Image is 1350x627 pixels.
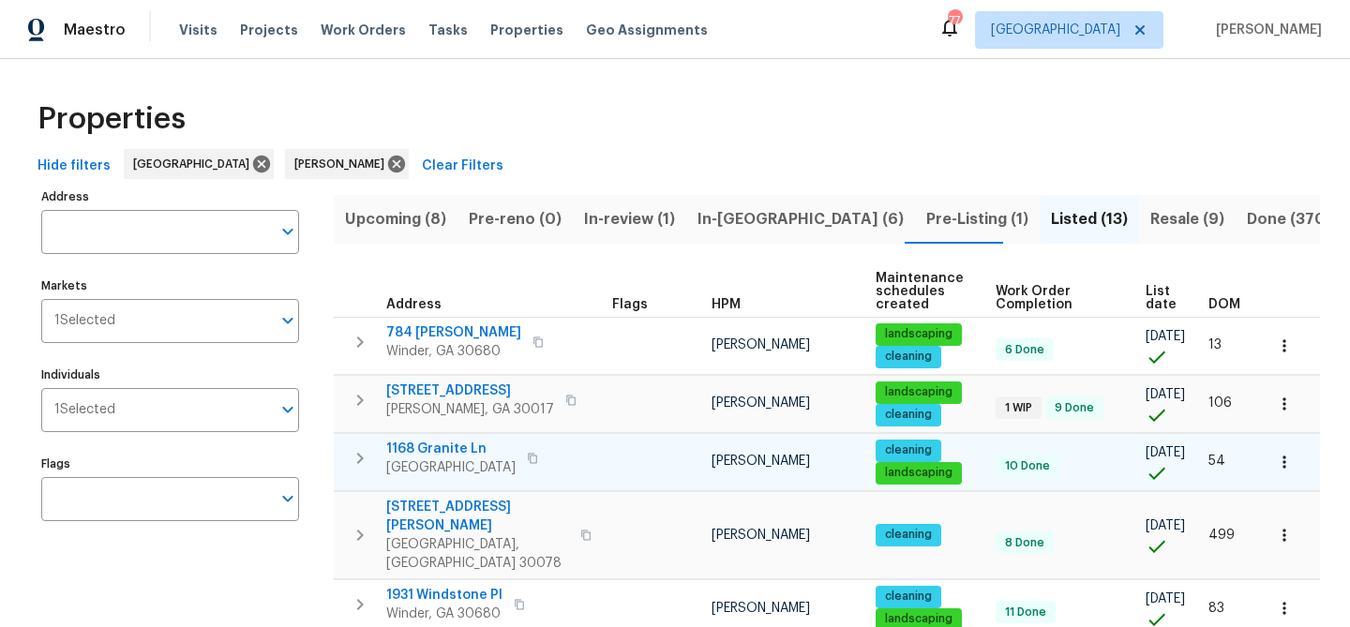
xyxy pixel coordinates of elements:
span: [PERSON_NAME] [1208,21,1322,39]
span: HPM [712,298,741,311]
span: Address [386,298,442,311]
span: Work Orders [321,21,406,39]
span: Upcoming (8) [345,206,446,232]
span: [GEOGRAPHIC_DATA] [133,155,257,173]
span: 499 [1208,529,1235,542]
span: Maestro [64,21,126,39]
span: DOM [1208,298,1240,311]
button: Clear Filters [414,149,511,184]
label: Flags [41,458,299,470]
span: List date [1146,285,1177,311]
span: [DATE] [1146,519,1185,532]
span: [GEOGRAPHIC_DATA] [991,21,1120,39]
span: Work Order Completion [996,285,1114,311]
span: Pre-reno (0) [469,206,562,232]
span: [STREET_ADDRESS] [386,381,554,400]
span: 1931 Windstone Pl [386,586,502,605]
span: cleaning [877,407,939,423]
span: 1 WIP [997,400,1040,416]
span: 9 Done [1047,400,1102,416]
span: Done (370) [1247,206,1331,232]
button: Open [275,485,301,512]
span: Resale (9) [1150,206,1224,232]
span: [STREET_ADDRESS][PERSON_NAME] [386,498,569,535]
span: 13 [1208,338,1222,351]
label: Address [41,191,299,202]
span: landscaping [877,326,960,342]
span: [PERSON_NAME], GA 30017 [386,400,554,419]
span: [PERSON_NAME] [712,602,810,615]
span: Pre-Listing (1) [926,206,1028,232]
span: [DATE] [1146,592,1185,605]
span: In-review (1) [584,206,675,232]
span: 1168 Granite Ln [386,440,516,458]
span: 1 Selected [54,402,115,418]
span: Winder, GA 30680 [386,605,502,623]
span: Properties [490,21,563,39]
span: Maintenance schedules created [876,272,964,311]
button: Open [275,307,301,334]
span: cleaning [877,349,939,365]
span: Winder, GA 30680 [386,342,521,361]
span: Flags [612,298,648,311]
span: landscaping [877,465,960,481]
span: In-[GEOGRAPHIC_DATA] (6) [697,206,904,232]
button: Open [275,396,301,423]
span: [DATE] [1146,446,1185,459]
span: [PERSON_NAME] [712,396,810,410]
span: 6 Done [997,342,1052,358]
button: Hide filters [30,149,118,184]
span: [DATE] [1146,330,1185,343]
span: 10 Done [997,458,1057,474]
label: Markets [41,280,299,291]
span: 1 Selected [54,313,115,329]
div: [PERSON_NAME] [285,149,409,179]
button: Open [275,218,301,245]
span: Properties [37,110,186,128]
span: [PERSON_NAME] [712,338,810,351]
span: Listed (13) [1051,206,1128,232]
span: [GEOGRAPHIC_DATA], [GEOGRAPHIC_DATA] 30078 [386,535,569,573]
span: [PERSON_NAME] [294,155,392,173]
div: 77 [948,11,961,30]
span: cleaning [877,589,939,605]
span: [PERSON_NAME] [712,455,810,468]
span: [DATE] [1146,388,1185,401]
span: 54 [1208,455,1225,468]
span: 83 [1208,602,1224,615]
span: Clear Filters [422,155,503,178]
span: Projects [240,21,298,39]
span: [GEOGRAPHIC_DATA] [386,458,516,477]
span: Tasks [428,23,468,37]
span: Hide filters [37,155,111,178]
span: 106 [1208,396,1232,410]
span: landscaping [877,384,960,400]
span: 784 [PERSON_NAME] [386,323,521,342]
span: landscaping [877,611,960,627]
span: cleaning [877,527,939,543]
span: Geo Assignments [586,21,708,39]
span: cleaning [877,442,939,458]
span: [PERSON_NAME] [712,529,810,542]
span: Visits [179,21,217,39]
span: 11 Done [997,605,1054,620]
div: [GEOGRAPHIC_DATA] [124,149,274,179]
span: 8 Done [997,535,1052,551]
label: Individuals [41,369,299,381]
